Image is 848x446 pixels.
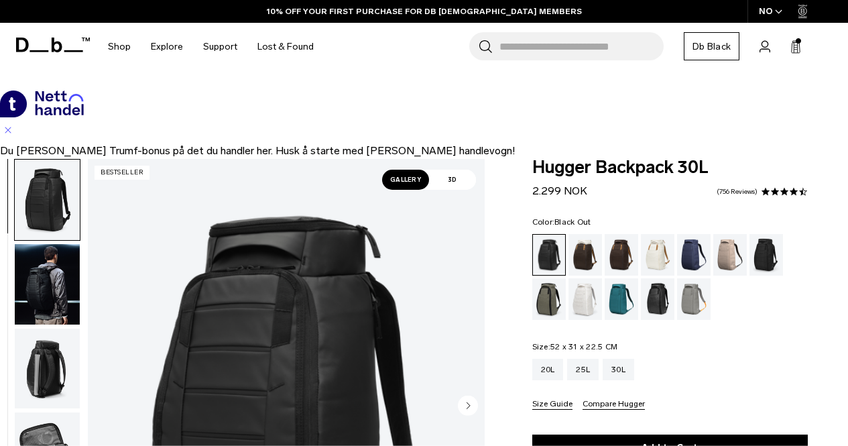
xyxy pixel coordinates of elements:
legend: Color: [532,218,591,226]
a: 756 reviews [717,188,758,195]
a: 10% OFF YOUR FIRST PURCHASE FOR DB [DEMOGRAPHIC_DATA] MEMBERS [267,5,582,17]
button: Hugger Backpack 30L Black Out [14,243,80,325]
p: Bestseller [95,166,149,180]
a: 25L [567,359,599,380]
a: Support [203,23,237,70]
span: 52 x 31 x 22.5 CM [550,342,617,351]
a: Sand Grey [677,278,711,320]
a: Db Black [684,32,739,60]
a: Black Out [532,234,566,276]
a: Blue Hour [677,234,711,276]
a: Lost & Found [257,23,314,70]
a: Espresso [605,234,638,276]
img: Hugger Backpack 30L Black Out [15,244,80,325]
nav: Main Navigation [98,23,324,70]
a: Forest Green [532,278,566,320]
a: Midnight Teal [605,278,638,320]
span: Black Out [554,217,591,227]
a: Clean Slate [568,278,602,320]
span: 3D [429,170,476,190]
span: Gallery [382,170,429,190]
button: Next slide [458,395,478,418]
a: 30L [603,359,634,380]
legend: Size: [532,343,618,351]
button: Size Guide [532,400,572,410]
span: 2.299 NOK [532,184,587,197]
a: Charcoal Grey [749,234,783,276]
a: Shop [108,23,131,70]
img: Hugger Backpack 30L Black Out [15,160,80,240]
button: Hugger Backpack 30L Black Out [14,159,80,241]
img: Hugger Backpack 30L Black Out [15,329,80,409]
button: Hugger Backpack 30L Black Out [14,328,80,410]
a: Reflective Black [641,278,674,320]
a: Cappuccino [568,234,602,276]
a: 20L [532,359,564,380]
a: Explore [151,23,183,70]
a: Oatmilk [641,234,674,276]
a: Fogbow Beige [713,234,747,276]
button: Compare Hugger [583,400,645,410]
span: Hugger Backpack 30L [532,159,808,176]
